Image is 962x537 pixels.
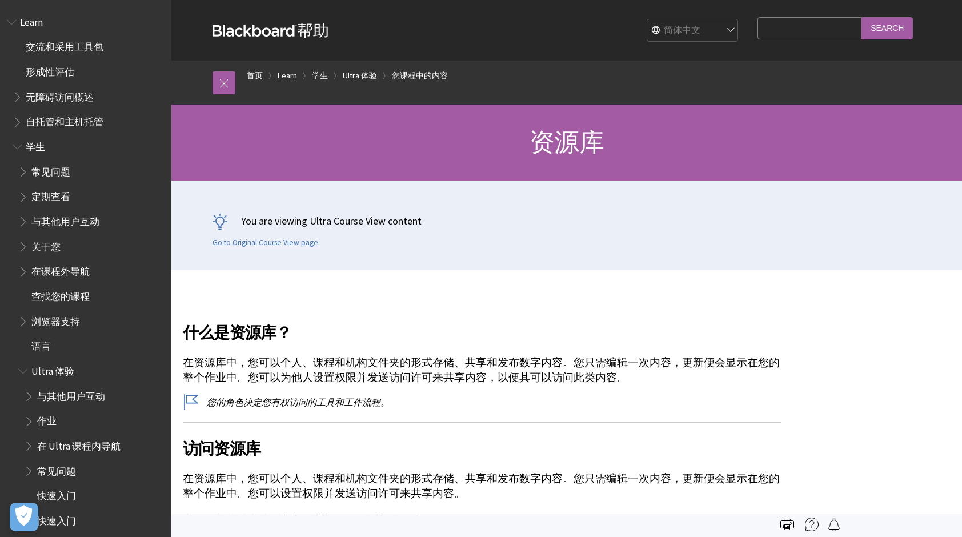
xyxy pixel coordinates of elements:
[26,87,94,103] span: 无障碍访问概述
[213,214,921,228] p: You are viewing Ultra Course View content
[213,20,329,41] a: Blackboard帮助
[26,62,74,78] span: 形成性评估
[647,19,739,42] select: Site Language Selector
[392,69,448,83] a: 您课程中的内容
[31,187,70,203] span: 定期查看
[31,362,74,377] span: Ultra 体验
[183,355,781,385] p: 在资源库中，您可以个人、课程和机构文件夹的形式存储、共享和发布数字内容。您只需编辑一次内容，更新便会显示在您的整个作业中。您可以为他人设置权限并发送访问许可来共享内容，以便其可以访问此类内容。
[827,518,841,531] img: Follow this page
[31,237,61,253] span: 关于您
[31,212,99,227] span: 与其他用户互动
[183,396,781,408] p: 您的角色决定您有权访问的工具和工作流程。
[390,512,423,526] span: 资源库
[37,486,76,502] span: 快速入门
[37,511,76,527] span: 快速入门
[183,422,781,460] h2: 访问资源库
[31,337,51,352] span: 语言
[861,17,913,39] input: Search
[530,126,604,158] span: 资源库
[20,13,43,28] span: Learn
[183,471,781,501] p: 在资源库中，您可以个人、课程和机构文件夹的形式存储、共享和发布数字内容。您只需编辑一次内容，更新便会显示在您的整个作业中。您可以设置权限并发送访问许可来共享内容。
[10,503,38,531] button: Open Preferences
[37,412,57,427] span: 作业
[312,69,328,83] a: 学生
[31,262,90,278] span: 在课程外导航
[213,25,297,37] strong: Blackboard
[780,518,794,531] img: Print
[343,69,377,83] a: Ultra 体验
[183,512,781,527] p: 在显示您的姓名的列表中，选择 。选择 。
[213,238,320,248] a: Go to Original Course View page.
[805,518,819,531] img: More help
[278,69,297,83] a: Learn
[335,512,356,526] span: 工具
[26,38,103,53] span: 交流和采用工具包
[26,113,103,128] span: 自托管和主机托管
[247,69,263,83] a: 首页
[31,162,70,178] span: 常见问题
[26,137,45,153] span: 学生
[37,436,121,452] span: 在 Ultra 课程内导航
[183,307,781,344] h2: 什么是资源库？
[31,287,90,302] span: 查找您的课程
[37,387,105,402] span: 与其他用户互动
[31,312,80,327] span: 浏览器支持
[37,462,76,477] span: 常见问题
